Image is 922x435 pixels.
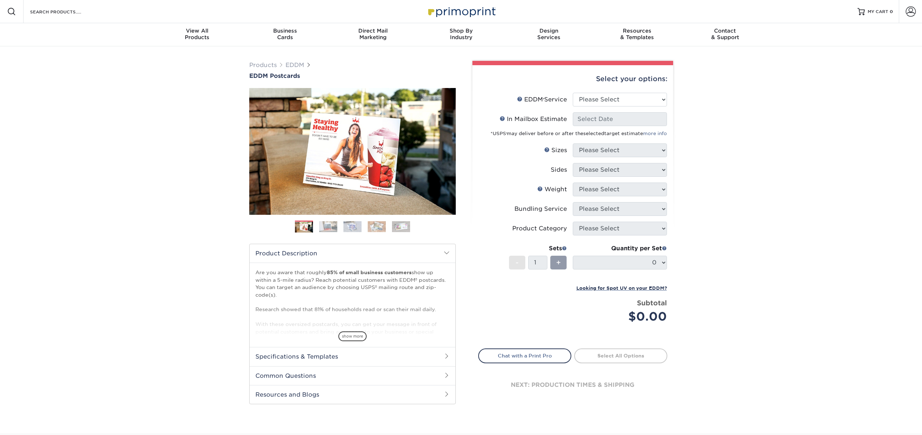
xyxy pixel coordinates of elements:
div: Weight [537,185,567,194]
div: Products [153,28,241,41]
img: EDDM Postcards 01 [249,80,456,223]
h2: Specifications & Templates [250,347,455,366]
a: DesignServices [505,23,593,46]
div: Sets [509,244,567,253]
a: Direct MailMarketing [329,23,417,46]
input: SEARCH PRODUCTS..... [29,7,100,16]
div: Product Category [512,224,567,233]
div: Industry [417,28,505,41]
span: Contact [681,28,769,34]
a: EDDM Postcards [249,72,456,79]
img: EDDM 02 [319,221,337,232]
a: Select All Options [574,348,667,363]
span: Shop By [417,28,505,34]
a: BusinessCards [241,23,329,46]
a: Chat with a Print Pro [478,348,571,363]
a: more info [643,131,667,136]
a: Contact& Support [681,23,769,46]
a: EDDM [285,62,304,68]
span: 0 [890,9,893,14]
a: Resources& Templates [593,23,681,46]
strong: 85% of small business customers [327,269,412,275]
sup: ® [543,98,544,101]
input: Select Date [573,112,667,126]
div: Sizes [544,146,567,155]
div: Services [505,28,593,41]
span: show more [338,331,367,341]
span: Design [505,28,593,34]
span: - [516,257,519,268]
a: Looking for Spot UV on your EDDM? [576,284,667,291]
a: Products [249,62,277,68]
img: EDDM 01 [295,221,313,234]
img: Primoprint [425,4,497,19]
span: MY CART [868,9,888,15]
span: Business [241,28,329,34]
strong: Subtotal [637,299,667,307]
h2: Product Description [250,244,455,263]
div: EDDM Service [517,95,567,104]
sup: ® [506,132,507,134]
div: & Support [681,28,769,41]
a: Shop ByIndustry [417,23,505,46]
p: Are you aware that roughly show up within a 5-mile radius? Reach potential customers with EDDM® p... [255,269,450,402]
span: Direct Mail [329,28,417,34]
div: Quantity per Set [573,244,667,253]
span: selected [583,131,604,136]
div: Marketing [329,28,417,41]
span: + [556,257,561,268]
h2: Resources and Blogs [250,385,455,404]
img: EDDM 03 [343,221,362,232]
h2: Common Questions [250,366,455,385]
img: EDDM 04 [368,221,386,232]
div: In Mailbox Estimate [500,115,567,124]
div: $0.00 [578,308,667,325]
div: Bundling Service [514,205,567,213]
small: Looking for Spot UV on your EDDM? [576,285,667,291]
small: *USPS may deliver before or after the target estimate [491,131,667,136]
span: View All [153,28,241,34]
div: & Templates [593,28,681,41]
span: EDDM Postcards [249,72,300,79]
div: next: production times & shipping [478,363,667,407]
img: EDDM 05 [392,221,410,232]
span: Resources [593,28,681,34]
div: Sides [551,166,567,174]
div: Cards [241,28,329,41]
a: View AllProducts [153,23,241,46]
div: Select your options: [478,65,667,93]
